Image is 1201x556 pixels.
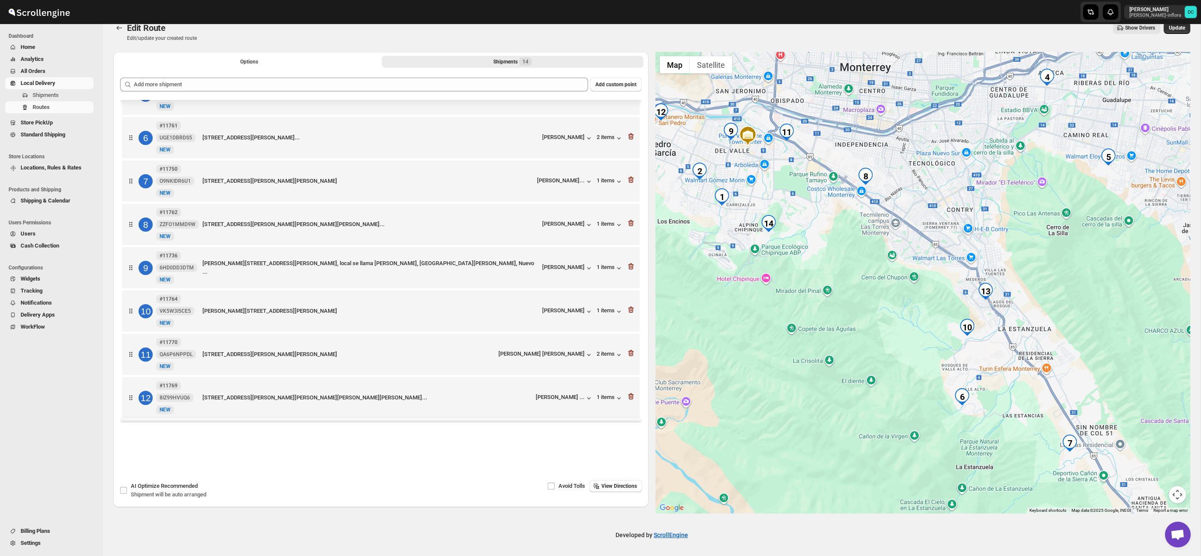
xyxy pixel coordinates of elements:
span: Edit Route [127,23,166,33]
button: User menu [1124,5,1198,19]
span: Show Drivers [1125,24,1155,31]
div: [PERSON_NAME][STREET_ADDRESS][PERSON_NAME], local se llama [PERSON_NAME], [GEOGRAPHIC_DATA][PERSO... [202,259,539,276]
b: #11750 [160,166,178,172]
button: 1 items [597,264,623,272]
button: Routes [113,22,125,34]
div: 12#117698IZ99HVUQ6NEW[STREET_ADDRESS][PERSON_NAME][PERSON_NAME][PERSON_NAME][PERSON_NAME]...[PERS... [122,377,640,418]
span: Settings [21,540,41,546]
div: 9 [139,261,153,275]
b: #11761 [160,123,178,129]
b: #11770 [160,339,178,345]
button: 1 items [597,307,623,316]
span: Options [240,58,258,65]
button: Home [5,41,94,53]
div: [PERSON_NAME] ... [536,394,585,400]
div: 8#11762ZZFO1MMD9WNEW[STREET_ADDRESS][PERSON_NAME][PERSON_NAME][PERSON_NAME]...[PERSON_NAME]1 items [122,204,640,245]
p: Developed by [616,531,688,539]
button: Selected Shipments [382,56,643,68]
span: Avoid Tolls [558,483,585,489]
button: Map camera controls [1169,486,1186,503]
div: 13 [977,283,994,300]
span: Notifications [21,299,52,306]
span: Shipping & Calendar [21,197,70,204]
span: NEW [160,363,171,369]
button: [PERSON_NAME]... [537,177,593,186]
span: Billing Plans [21,528,50,534]
span: UGE1DBRDS5 [160,134,192,141]
button: View Directions [589,480,642,492]
div: 9 [722,123,739,140]
span: VK5W3I5CE5 [160,308,191,314]
a: Open chat [1165,522,1191,547]
div: [STREET_ADDRESS][PERSON_NAME]... [202,133,539,142]
b: #11769 [160,383,178,389]
div: [PERSON_NAME][STREET_ADDRESS][PERSON_NAME] [202,307,539,315]
div: 10#11764VK5W3I5CE5NEW[PERSON_NAME][STREET_ADDRESS][PERSON_NAME][PERSON_NAME]1 items [122,290,640,332]
button: Routes [5,101,94,113]
span: Home [21,44,35,50]
span: ZZFO1MMD9W [160,221,196,228]
span: 6HD0DD3DTM [160,264,194,271]
span: Recommended [161,483,198,489]
span: Local Delivery [21,80,55,86]
div: 13#11768KHYCPYV59ONEW[STREET_ADDRESS][PERSON_NAME][PERSON_NAME]...1 items [122,420,640,462]
button: 1 items [597,221,623,229]
div: [STREET_ADDRESS][PERSON_NAME][PERSON_NAME][PERSON_NAME][PERSON_NAME]... [202,393,532,402]
button: [PERSON_NAME] ... [536,394,593,402]
div: 12 [139,391,153,405]
span: WorkFlow [21,323,45,330]
button: [PERSON_NAME] [542,221,593,229]
span: Store Locations [9,153,97,160]
button: 2 items [597,134,623,142]
span: 14 [522,58,528,65]
img: Google [658,502,686,514]
span: Update [1169,24,1185,31]
button: [PERSON_NAME] [542,134,593,142]
button: Analytics [5,53,94,65]
b: #11736 [160,253,178,259]
span: Map data ©2025 Google, INEGI [1071,508,1131,513]
span: NEW [160,190,171,196]
div: 7 [139,174,153,188]
button: Delivery Apps [5,309,94,321]
span: NEW [160,103,171,109]
button: 2 items [597,351,623,359]
div: [STREET_ADDRESS][PERSON_NAME][PERSON_NAME] [202,350,495,359]
button: Tracking [5,285,94,297]
button: Settings [5,537,94,549]
div: 5 [1100,148,1117,166]
div: [PERSON_NAME] [PERSON_NAME] [498,351,593,359]
div: 11 [778,124,795,141]
button: [PERSON_NAME] [542,307,593,316]
button: Show satellite imagery [690,56,732,73]
span: O9NKIDR6U1 [160,178,191,184]
div: 6#11761UGE1DBRDS5NEW[STREET_ADDRESS][PERSON_NAME]...[PERSON_NAME]2 items [122,117,640,158]
button: Cash Collection [5,240,94,252]
div: [PERSON_NAME]... [537,177,585,184]
div: [STREET_ADDRESS][PERSON_NAME][PERSON_NAME][PERSON_NAME]... [202,220,539,229]
span: Products and Shipping [9,186,97,193]
span: QA6P6NPPDL [160,351,193,358]
button: Update [1164,22,1190,34]
div: 8 [139,218,153,232]
span: All Orders [21,68,45,74]
div: 7 [1061,435,1078,452]
button: Show Drivers [1113,22,1160,34]
span: NEW [160,320,171,326]
div: 7#11750O9NKIDR6U1NEW[STREET_ADDRESS][PERSON_NAME][PERSON_NAME][PERSON_NAME]...1 items [122,160,640,202]
div: 10 [959,319,976,336]
span: Analytics [21,56,44,62]
span: Dashboard [9,33,97,39]
span: View Directions [601,483,637,490]
div: 10 [139,304,153,318]
button: 1 items [597,177,623,186]
span: Cash Collection [21,242,59,249]
div: 2 [691,163,708,180]
button: 1 items [597,394,623,402]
